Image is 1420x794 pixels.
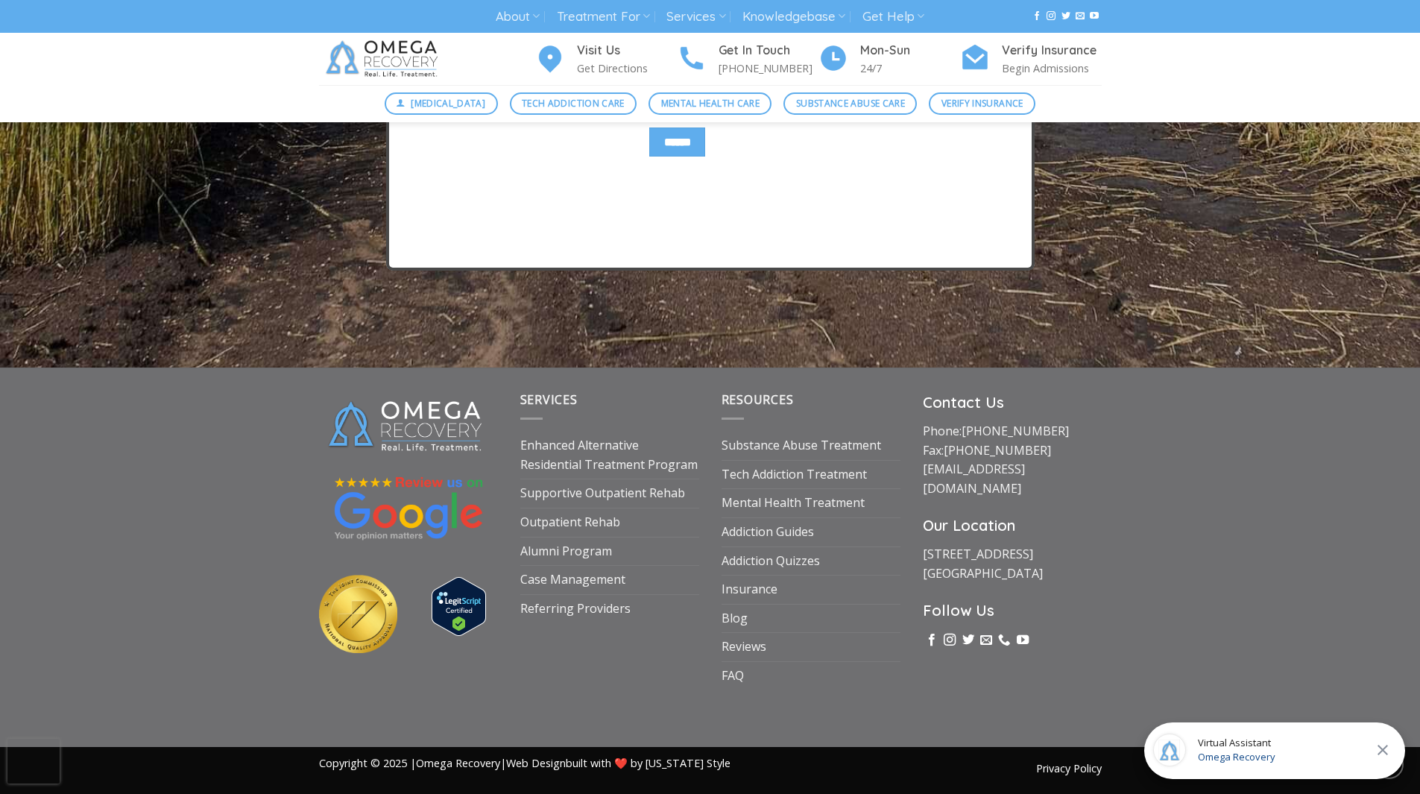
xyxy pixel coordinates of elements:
p: [PHONE_NUMBER] [719,60,818,77]
a: [STREET_ADDRESS][GEOGRAPHIC_DATA] [923,546,1043,582]
p: Get Directions [577,60,677,77]
a: Outpatient Rehab [520,508,620,537]
a: Follow on Twitter [1061,11,1070,22]
a: Privacy Policy [1036,761,1102,775]
a: Substance Abuse Care [783,92,917,115]
a: Follow on Facebook [926,634,938,647]
a: [EMAIL_ADDRESS][DOMAIN_NAME] [923,461,1025,497]
a: Referring Providers [520,595,631,623]
a: Verify Insurance [929,92,1035,115]
strong: Contact Us [923,393,1004,412]
a: About [496,3,540,31]
a: Services [666,3,725,31]
a: Follow on Twitter [962,634,974,647]
a: Case Management [520,566,625,594]
a: [PHONE_NUMBER] [944,442,1051,459]
a: Enhanced Alternative Residential Treatment Program [520,432,699,479]
a: Supportive Outpatient Rehab [520,479,685,508]
a: Knowledgebase [742,3,845,31]
a: Visit Us Get Directions [535,41,677,78]
a: Verify LegitScript Approval for www.omegarecovery.org [432,597,486,614]
a: Send us an email [1076,11,1085,22]
a: Alumni Program [520,538,612,566]
img: Omega Recovery [319,33,449,85]
a: Follow on YouTube [1090,11,1099,22]
p: Begin Admissions [1002,60,1102,77]
a: Tech Addiction Treatment [722,461,867,489]
span: Copyright © 2025 | | built with ❤️ by [US_STATE] Style [319,756,730,770]
a: [PHONE_NUMBER] [962,423,1069,439]
a: Reviews [722,633,766,661]
a: Insurance [722,576,777,604]
a: Omega Recovery [416,756,500,770]
a: Blog [722,605,748,633]
span: Services [520,391,578,408]
a: Send us an email [980,634,992,647]
span: Tech Addiction Care [522,96,625,110]
span: [MEDICAL_DATA] [411,96,485,110]
a: Get In Touch [PHONE_NUMBER] [677,41,818,78]
span: Mental Health Care [661,96,760,110]
a: Substance Abuse Treatment [722,432,881,460]
a: FAQ [722,662,744,690]
p: 24/7 [860,60,960,77]
a: Addiction Quizzes [722,547,820,576]
p: Phone: Fax: [923,422,1102,498]
a: Tech Addiction Care [510,92,637,115]
a: Follow on Instagram [944,634,956,647]
img: Verify Approval for www.omegarecovery.org [432,577,486,636]
h3: Follow Us [923,599,1102,623]
a: Get Help [862,3,924,31]
a: Addiction Guides [722,518,814,546]
a: Follow on YouTube [1017,634,1029,647]
h4: Visit Us [577,41,677,60]
iframe: reCAPTCHA [7,739,60,784]
span: Resources [722,391,794,408]
a: Call us [998,634,1010,647]
h4: Verify Insurance [1002,41,1102,60]
a: Verify Insurance Begin Admissions [960,41,1102,78]
a: Mental Health Care [649,92,771,115]
a: Web Design [506,756,566,770]
h4: Get In Touch [719,41,818,60]
h4: Mon-Sun [860,41,960,60]
span: Substance Abuse Care [796,96,905,110]
a: [MEDICAL_DATA] [385,92,498,115]
h3: Our Location [923,514,1102,538]
a: Follow on Facebook [1032,11,1041,22]
a: Mental Health Treatment [722,489,865,517]
span: Verify Insurance [941,96,1023,110]
a: Treatment For [557,3,650,31]
a: Follow on Instagram [1047,11,1055,22]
